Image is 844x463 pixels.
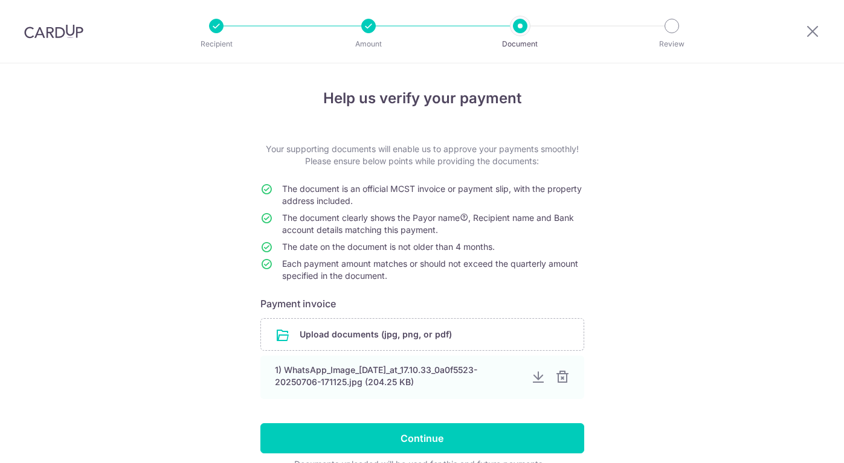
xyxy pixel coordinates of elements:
[260,88,584,109] h4: Help us verify your payment
[275,364,521,388] div: 1) WhatsApp_Image_[DATE]_at_17.10.33_0a0f5523-20250706-171125.jpg (204.25 KB)
[282,258,578,281] span: Each payment amount matches or should not exceed the quarterly amount specified in the document.
[260,318,584,351] div: Upload documents (jpg, png, or pdf)
[172,38,261,50] p: Recipient
[282,212,574,235] span: The document clearly shows the Payor name , Recipient name and Bank account details matching this...
[324,38,413,50] p: Amount
[260,143,584,167] p: Your supporting documents will enable us to approve your payments smoothly! Please ensure below p...
[627,38,717,50] p: Review
[475,38,565,50] p: Document
[260,296,584,311] h6: Payment invoice
[24,24,83,39] img: CardUp
[282,241,495,252] span: The date on the document is not older than 4 months.
[260,423,584,453] input: Continue
[282,184,582,206] span: The document is an official MCST invoice or payment slip, with the property address included.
